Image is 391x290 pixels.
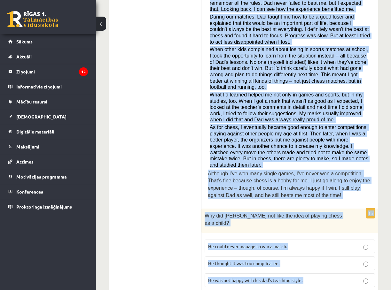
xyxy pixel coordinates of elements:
span: Digitālie materiāli [16,129,54,134]
p: 1p [366,208,375,218]
a: [DEMOGRAPHIC_DATA] [8,109,88,124]
span: Atzīmes [16,159,34,164]
span: When other kids complained about losing in sports matches at school, I took the opportunity to le... [210,47,368,90]
span: Although I’ve won many single games, I’ve never won a competition. That’s fine because chess is a... [208,171,370,198]
input: He thought it was too complicated. [363,262,368,267]
a: Atzīmes [8,154,88,169]
a: Sākums [8,34,88,49]
a: Aktuāli [8,49,88,64]
a: Motivācijas programma [8,169,88,184]
a: Informatīvie ziņojumi [8,79,88,94]
span: Sākums [16,39,33,44]
span: During our matches, Dad taught me how to be a good loser and explained that this would be an impo... [210,14,370,45]
span: He was not happy with his dad’s teaching style. [208,277,302,283]
span: Aktuāli [16,54,32,59]
legend: Ziņojumi [16,64,88,79]
span: Konferences [16,189,43,195]
span: Why did [PERSON_NAME] not like the idea of playing chess as a child? [205,213,342,226]
input: He was not happy with his dad’s teaching style. [363,279,368,284]
legend: Informatīvie ziņojumi [16,79,88,94]
a: Mācību resursi [8,94,88,109]
span: Motivācijas programma [16,174,67,179]
span: As for chess, I eventually became good enough to enter competitions, playing against other people... [210,125,368,168]
span: He thought it was too complicated. [208,260,279,266]
a: Ziņojumi12 [8,64,88,79]
input: He could never manage to win a match. [363,245,368,250]
span: What I’d learned helped me not only in games and sports, but in my studies, too. When I got a mar... [210,92,363,123]
span: Proktoringa izmēģinājums [16,204,72,210]
a: Proktoringa izmēģinājums [8,199,88,214]
a: Maksājumi [8,139,88,154]
span: He could never manage to win a match. [208,243,287,249]
a: Digitālie materiāli [8,124,88,139]
legend: Maksājumi [16,139,88,154]
i: 12 [79,67,88,76]
a: Rīgas 1. Tālmācības vidusskola [7,11,58,27]
a: Konferences [8,184,88,199]
span: Mācību resursi [16,99,47,104]
span: [DEMOGRAPHIC_DATA] [16,114,66,119]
